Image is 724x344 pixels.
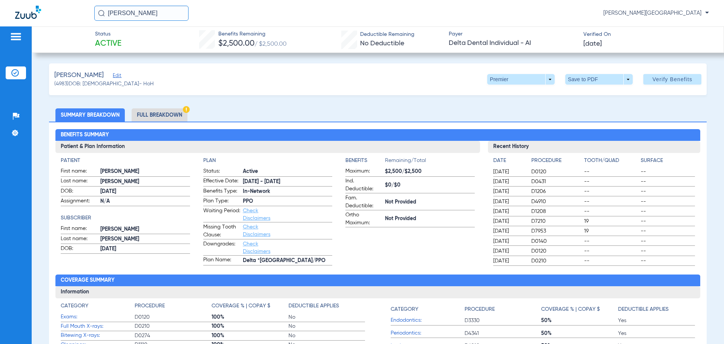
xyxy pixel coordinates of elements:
[100,178,190,186] span: [PERSON_NAME]
[203,207,240,222] span: Waiting Period:
[61,302,135,313] app-breakdown-title: Category
[531,198,581,205] span: D4910
[584,238,638,245] span: --
[243,257,332,265] span: Delta *[GEOGRAPHIC_DATA]/PPO
[493,247,525,255] span: [DATE]
[641,208,695,215] span: --
[391,316,465,324] span: Endodontics:
[98,10,105,17] img: Search Icon
[243,178,332,186] span: [DATE] - [DATE]
[345,167,382,176] span: Maximum:
[135,313,212,321] span: D0120
[135,322,212,330] span: D0210
[583,39,602,49] span: [DATE]
[55,129,700,141] h2: Benefits Summary
[94,6,189,21] input: Search for patients
[465,305,495,313] h4: Procedure
[61,322,135,330] span: Full Mouth X-rays:
[493,227,525,235] span: [DATE]
[288,313,365,321] span: No
[584,257,638,265] span: --
[584,188,638,195] span: --
[218,40,255,48] span: $2,500.00
[345,157,385,165] h4: Benefits
[385,157,474,167] span: Remaining/Total
[55,141,480,153] h3: Patient & Plan Information
[488,141,700,153] h3: Recent History
[100,197,190,205] span: N/A
[212,313,288,321] span: 100%
[345,177,382,193] span: Ind. Deductible:
[243,168,332,176] span: Active
[135,332,212,339] span: D0274
[449,39,577,48] span: Delta Dental Individual - AI
[61,187,98,196] span: DOB:
[345,194,382,210] span: Fam. Deductible:
[618,317,695,324] span: Yes
[541,305,600,313] h4: Coverage % | Copay $
[385,168,474,176] span: $2,500/$2,500
[493,218,525,225] span: [DATE]
[345,211,382,227] span: Ortho Maximum:
[15,6,41,19] img: Zuub Logo
[203,223,240,239] span: Missing Tooth Clause:
[61,313,135,321] span: Exams:
[641,178,695,185] span: --
[61,157,190,165] h4: Patient
[212,302,288,313] app-breakdown-title: Coverage % | Copay $
[61,197,98,206] span: Assignment:
[218,30,287,38] span: Benefits Remaining
[100,245,190,253] span: [DATE]
[385,198,474,206] span: Not Provided
[61,225,98,234] span: First name:
[584,208,638,215] span: --
[212,322,288,330] span: 100%
[541,317,618,324] span: 50%
[584,227,638,235] span: 19
[243,224,270,237] a: Check Disclaimers
[385,215,474,223] span: Not Provided
[618,305,669,313] h4: Deductible Applies
[288,322,365,330] span: No
[584,198,638,205] span: --
[531,188,581,195] span: D1206
[61,245,98,254] span: DOB:
[203,240,240,255] span: Downgrades:
[465,330,541,337] span: D4341
[132,108,187,122] li: Full Breakdown
[100,235,190,243] span: [PERSON_NAME]
[531,157,581,165] h4: Procedure
[95,39,121,49] span: Active
[603,9,709,17] span: [PERSON_NAME][GEOGRAPHIC_DATA]
[531,247,581,255] span: D0120
[391,305,418,313] h4: Category
[212,302,270,310] h4: Coverage % | Copay $
[493,178,525,185] span: [DATE]
[583,31,712,39] span: Verified On
[493,238,525,245] span: [DATE]
[641,168,695,176] span: --
[493,157,525,167] app-breakdown-title: Date
[641,218,695,225] span: --
[641,238,695,245] span: --
[465,317,541,324] span: D3330
[385,181,474,189] span: $0/$0
[493,157,525,165] h4: Date
[288,302,339,310] h4: Deductible Applies
[61,177,98,186] span: Last name:
[100,188,190,196] span: [DATE]
[391,302,465,316] app-breakdown-title: Category
[541,330,618,337] span: 50%
[203,197,240,206] span: Plan Type:
[135,302,212,313] app-breakdown-title: Procedure
[618,330,695,337] span: Yes
[584,157,638,165] h4: Tooth/Quad
[135,302,165,310] h4: Procedure
[10,32,22,41] img: hamburger-icon
[61,332,135,339] span: Bitewing X-rays:
[493,188,525,195] span: [DATE]
[641,247,695,255] span: --
[493,198,525,205] span: [DATE]
[95,30,121,38] span: Status
[55,286,700,298] h3: Information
